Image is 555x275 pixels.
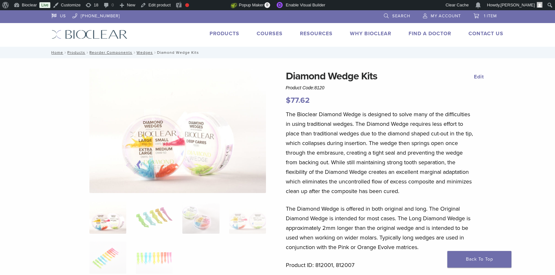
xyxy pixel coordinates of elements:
[47,47,508,58] nav: Diamond Wedge Kits
[89,202,126,234] img: Diamond-Wedges-Assorted-3-Copy-e1548779949314-324x324.jpg
[468,30,503,37] a: Contact Us
[286,85,325,90] span: Product Code:
[350,30,391,37] a: Why Bioclear
[286,96,291,105] span: $
[136,242,173,274] img: Diamond Wedge Kits - Image 6
[300,30,333,37] a: Resources
[39,2,50,8] a: Live
[185,3,189,7] div: Focus keyphrase not set
[49,50,63,55] a: Home
[229,202,266,234] img: Diamond Wedge Kits - Image 4
[447,251,511,268] a: Back To Top
[52,10,66,20] a: US
[474,74,484,80] a: Edit
[474,10,497,20] a: 1 item
[286,260,474,270] p: Product ID: 812001, 812007
[63,51,67,54] span: /
[153,51,157,54] span: /
[67,50,85,55] a: Products
[286,204,474,252] p: The Diamond Wedge is offered in both original and long. The Original Diamond Wedge is intended fo...
[137,50,153,55] a: Wedges
[409,30,451,37] a: Find A Doctor
[501,3,535,7] span: [PERSON_NAME]
[484,13,497,19] span: 1 item
[136,202,173,234] img: Diamond Wedge Kits - Image 2
[314,85,324,90] span: 8120
[264,2,270,8] span: 0
[132,51,137,54] span: /
[384,10,410,20] a: Search
[72,10,120,20] a: [PHONE_NUMBER]
[52,30,128,39] img: Bioclear
[85,51,89,54] span: /
[286,69,474,84] h1: Diamond Wedge Kits
[431,13,461,19] span: My Account
[392,13,410,19] span: Search
[257,30,283,37] a: Courses
[210,30,239,37] a: Products
[89,242,126,274] img: Diamond Wedge Kits - Image 5
[423,10,461,20] a: My Account
[195,2,231,9] img: Views over 48 hours. Click for more Jetpack Stats.
[286,109,474,196] p: The Bioclear Diamond Wedge is designed to solve many of the difficulties in using traditional wed...
[182,202,219,234] img: Diamond Wedge Kits - Image 3
[89,69,266,193] img: Diamond Wedges-Assorted-3 - Copy
[286,96,310,105] bdi: 77.62
[89,50,132,55] a: Reorder Components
